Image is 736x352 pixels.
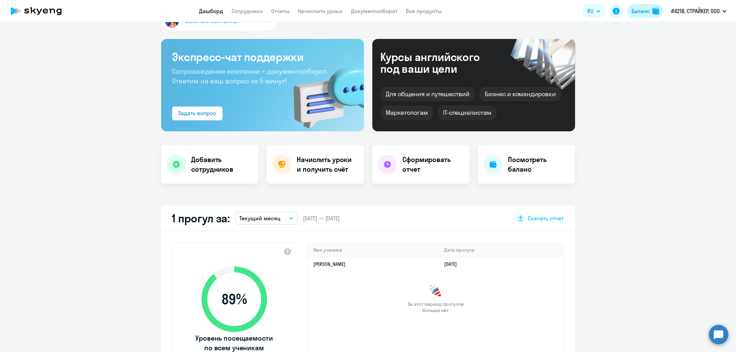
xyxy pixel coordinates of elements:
[195,291,274,308] span: 89 %
[631,7,650,15] div: Баланс
[406,8,442,14] a: Все продукты
[239,214,281,222] p: Текущий месяц
[199,8,223,14] a: Дашборд
[308,243,439,257] th: Имя ученика
[381,87,475,101] div: Для общения и путешествий
[438,105,497,120] div: IT-специалистам
[652,8,659,14] img: balance
[271,8,290,14] a: Отчеты
[444,261,462,267] a: [DATE]
[232,8,263,14] a: Сотрудники
[297,155,357,174] h4: Начислить уроки и получить счёт
[582,4,605,18] button: RU
[528,214,564,222] span: Скачать отчет
[403,155,464,174] h4: Сформировать отчет
[172,211,230,225] h2: 1 прогул за:
[671,7,720,15] p: #4218, СТРАЙКЕР, ООО
[284,54,364,131] img: bg-img
[235,212,297,225] button: Текущий месяц
[429,284,443,298] img: congrats
[314,261,346,267] a: [PERSON_NAME]
[351,8,398,14] a: Документооборот
[303,214,340,222] span: [DATE] — [DATE]
[407,301,465,313] span: За этот период прогулов больше нет
[479,87,561,101] div: Бизнес и командировки
[668,3,730,19] button: #4218, СТРАЙКЕР, ООО
[172,67,328,85] span: Сопровождение компании + документооборот. Ответим на ваш вопрос за 5 минут!
[298,8,343,14] a: Начислить уроки
[508,155,570,174] h4: Посмотреть баланс
[381,105,433,120] div: Маркетологам
[192,155,253,174] h4: Добавить сотрудников
[178,109,216,117] div: Задать вопрос
[627,4,664,18] button: Балансbalance
[439,243,563,257] th: Дата прогула
[172,50,353,64] h3: Экспресс-чат поддержки
[587,7,593,15] span: RU
[172,107,223,120] button: Задать вопрос
[381,51,499,74] div: Курсы английского под ваши цели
